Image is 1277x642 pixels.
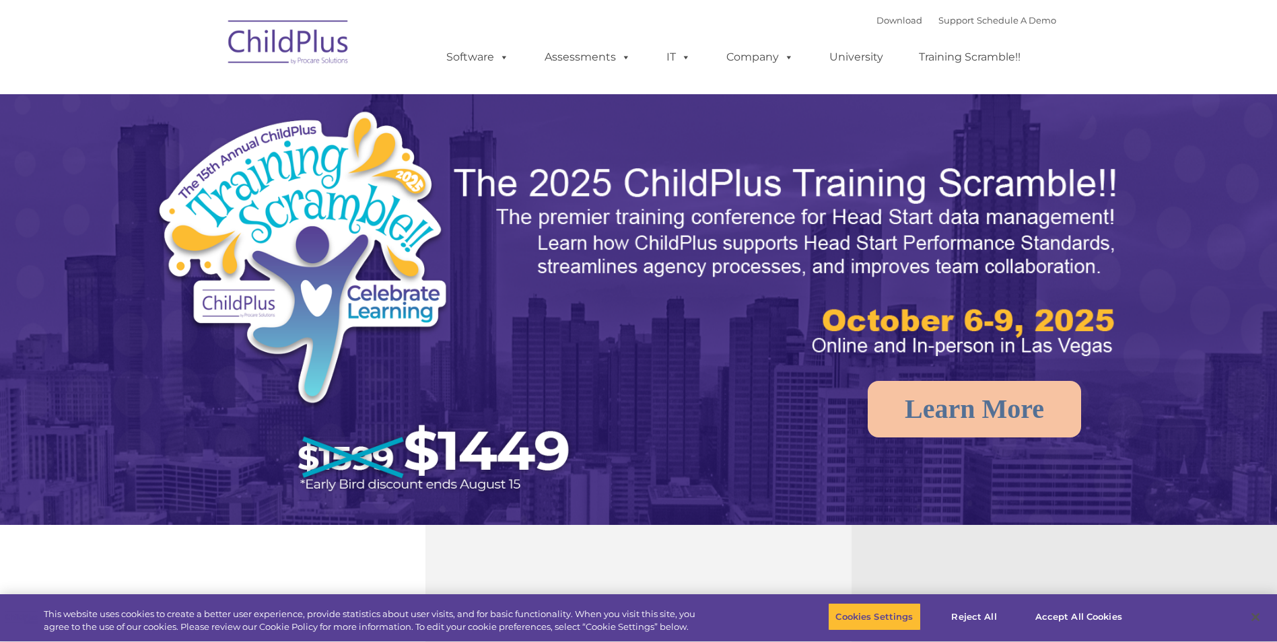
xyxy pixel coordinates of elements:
span: Phone number [187,144,244,154]
a: Support [938,15,974,26]
button: Cookies Settings [828,603,920,631]
font: | [876,15,1056,26]
button: Reject All [932,603,1016,631]
a: University [816,44,897,71]
div: This website uses cookies to create a better user experience, provide statistics about user visit... [44,608,702,634]
span: Last name [187,89,228,99]
a: Download [876,15,922,26]
a: Learn More [868,381,1081,437]
a: Schedule A Demo [977,15,1056,26]
img: ChildPlus by Procare Solutions [221,11,356,78]
a: IT [653,44,704,71]
a: Software [433,44,522,71]
button: Accept All Cookies [1028,603,1130,631]
a: Assessments [531,44,644,71]
a: Company [713,44,807,71]
button: Close [1241,602,1270,632]
a: Training Scramble!! [905,44,1034,71]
